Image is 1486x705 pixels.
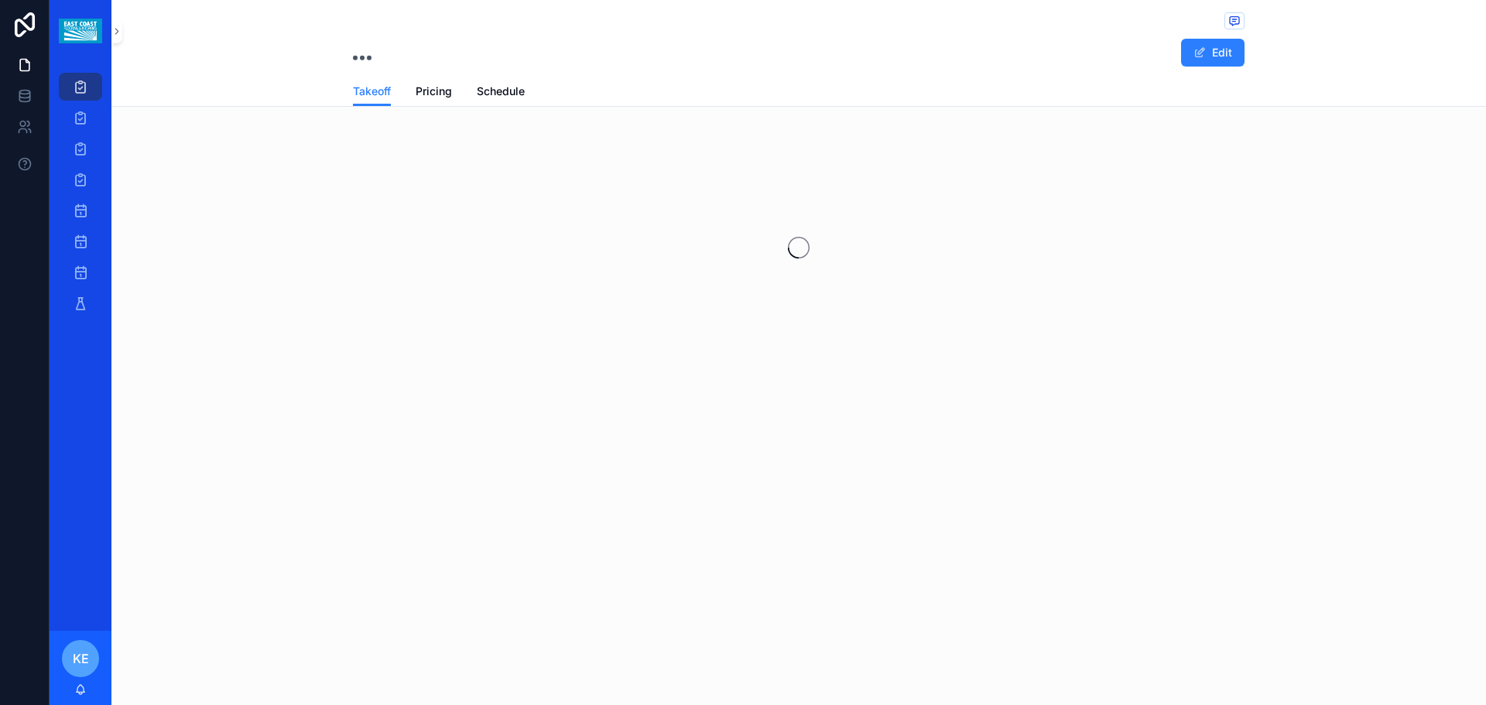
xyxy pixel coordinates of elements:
[1181,39,1245,67] button: Edit
[477,77,525,108] a: Schedule
[353,84,391,99] span: Takeoff
[50,62,111,337] div: scrollable content
[477,84,525,99] span: Schedule
[73,649,89,668] span: KE
[416,84,452,99] span: Pricing
[416,77,452,108] a: Pricing
[353,77,391,107] a: Takeoff
[59,19,101,43] img: App logo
